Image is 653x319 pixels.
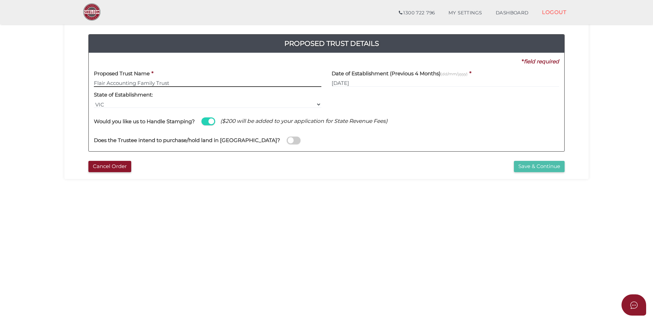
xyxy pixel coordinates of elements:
a: LOGOUT [535,5,573,19]
i: field required [524,58,559,65]
h4: State of Establishment: [94,92,153,98]
h4: Date of Establishment (Previous 4 Months) [332,71,468,77]
button: Save & Continue [514,161,565,172]
h4: Proposed Trust Details [94,38,569,49]
button: Open asap [621,294,646,316]
a: DASHBOARD [489,6,535,20]
small: (dd/mm/yyyy) [441,72,468,76]
button: Cancel Order [88,161,131,172]
input: dd/mm/yyyy [332,79,559,87]
h4: Proposed Trust Name [94,71,150,77]
a: MY SETTINGS [442,6,489,20]
h4: Would you like us to Handle Stamping? [94,119,195,125]
h4: Does the Trustee intend to purchase/hold land in [GEOGRAPHIC_DATA]? [94,138,280,143]
span: ($200 will be added to your application for State Revenue Fees) [220,117,387,125]
a: 1300 722 796 [392,6,442,20]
